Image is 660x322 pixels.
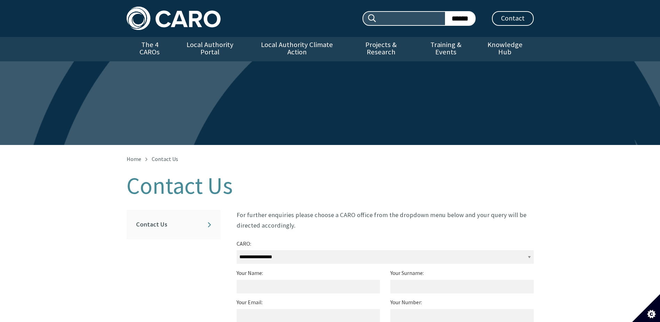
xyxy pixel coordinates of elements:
a: Contact Us [135,216,212,233]
button: Set cookie preferences [632,294,660,322]
label: Your Number: [390,297,422,307]
label: Your Name: [237,268,263,278]
img: Caro logo [127,7,221,30]
label: Your Email: [237,297,263,307]
a: Local Authority Portal [173,37,247,61]
h1: Contact Us [127,173,534,199]
a: Knowledge Hub [476,37,533,61]
label: CARO: [237,239,251,249]
a: The 4 CAROs [127,37,173,61]
span: Contact Us [152,155,178,162]
a: Home [127,155,141,162]
p: For further enquiries please choose a CARO office from the dropdown menu below and your query wil... [237,210,534,230]
a: Training & Events [415,37,476,61]
a: Contact [492,11,534,26]
label: Your Surname: [390,268,424,278]
a: Projects & Research [347,37,415,61]
a: Local Authority Climate Action [247,37,347,61]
